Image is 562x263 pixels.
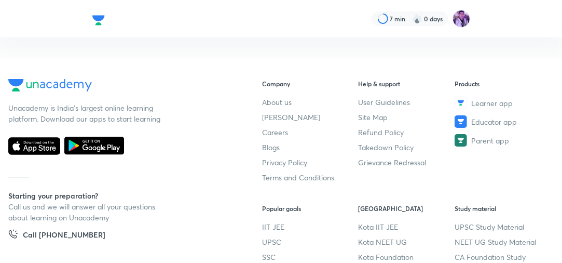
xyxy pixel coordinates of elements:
a: SSC [262,252,358,262]
h6: Study material [455,204,551,213]
a: Takedown Policy [358,142,454,153]
h6: [GEOGRAPHIC_DATA] [358,204,454,213]
h6: Popular goals [262,204,358,213]
a: About us [262,97,358,108]
p: Call us and we will answer all your questions about learning on Unacademy [8,201,164,223]
a: Kota Foundation [358,252,454,262]
a: Educator app [455,115,551,128]
p: Unacademy is India’s largest online learning platform. Download our apps to start learning [8,102,164,124]
a: Company Logo [92,12,105,25]
a: NEET UG Study Material [455,236,551,247]
a: UPSC [262,236,358,247]
a: Learner app [455,97,551,109]
h6: Products [455,79,551,88]
a: Privacy Policy [262,157,358,168]
h5: Call [PHONE_NUMBER] [23,229,105,244]
h5: Starting your preparation? [8,190,231,201]
img: Company Logo [92,12,105,28]
a: Refund Policy [358,127,454,138]
a: Site Map [358,112,454,123]
span: Careers [262,127,288,138]
img: Educator app [455,115,467,128]
img: preeti Tripathi [453,10,470,28]
a: Call [PHONE_NUMBER] [8,229,105,244]
a: Terms and Conditions [262,172,358,183]
a: Parent app [455,134,551,147]
a: User Guidelines [358,97,454,108]
img: streak [412,14,422,24]
a: Grievance Redressal [358,157,454,168]
img: Learner app [455,97,467,109]
a: Kota IIT JEE [358,221,454,232]
h6: Help & support [358,79,454,88]
a: IIT JEE [262,221,358,232]
img: Company Logo [8,79,92,91]
span: Educator app [471,116,517,127]
span: Learner app [471,98,513,109]
a: Careers [262,127,358,138]
a: [PERSON_NAME] [262,112,358,123]
img: Parent app [455,134,467,147]
a: Kota NEET UG [358,236,454,247]
a: Company Logo [8,79,231,94]
h6: Company [262,79,358,88]
a: UPSC Study Material [455,221,551,232]
span: Parent app [471,135,509,146]
a: Blogs [262,142,358,153]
